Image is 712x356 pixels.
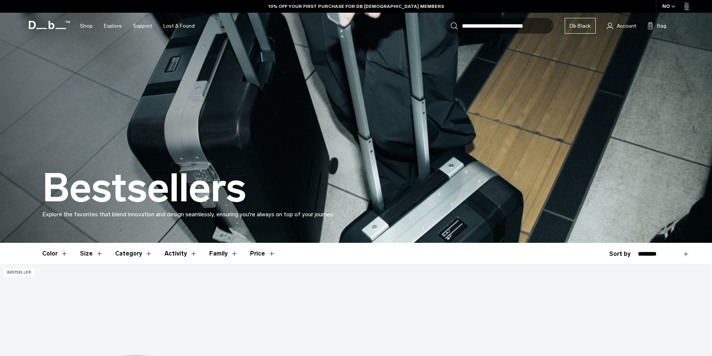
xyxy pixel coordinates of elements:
[4,269,34,276] p: Bestseller
[42,243,68,264] button: Toggle Filter
[133,13,152,39] a: Support
[42,167,246,210] h1: Bestsellers
[617,22,636,30] span: Account
[657,22,666,30] span: Bag
[42,211,334,218] span: Explore the favorites that blend innovation and design seamlessly, ensuring you're always on top ...
[104,13,122,39] a: Explore
[115,243,152,264] button: Toggle Filter
[565,18,596,34] a: Db Black
[74,13,200,39] nav: Main Navigation
[647,21,666,30] button: Bag
[164,243,197,264] button: Toggle Filter
[250,243,275,264] button: Toggle Price
[209,243,238,264] button: Toggle Filter
[80,13,93,39] a: Shop
[268,3,444,10] a: 10% OFF YOUR FIRST PURCHASE FOR DB [DEMOGRAPHIC_DATA] MEMBERS
[163,13,195,39] a: Lost & Found
[607,21,636,30] a: Account
[80,243,103,264] button: Toggle Filter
